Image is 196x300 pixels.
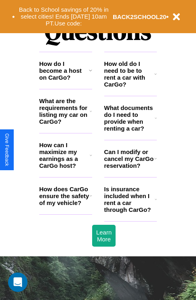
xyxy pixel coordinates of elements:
h3: What are the requirements for listing my car on CarGo? [39,97,90,125]
h3: Is insurance included when I rent a car through CarGo? [104,186,155,213]
b: BACK2SCHOOL20 [113,13,166,20]
h3: How can I maximize my earnings as a CarGo host? [39,142,90,169]
h3: How does CarGo ensure the safety of my vehicle? [39,186,90,206]
button: Back to School savings of 20% in select cities! Ends [DATE] 10am PT.Use code: [15,4,113,29]
h3: How do I become a host on CarGo? [39,60,89,81]
h3: What documents do I need to provide when renting a car? [104,104,155,132]
h3: Can I modify or cancel my CarGo reservation? [104,148,154,169]
div: Open Intercom Messenger [8,273,27,292]
h3: How old do I need to be to rent a car with CarGo? [104,60,155,88]
button: Learn More [92,225,116,247]
div: Give Feedback [4,133,10,166]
